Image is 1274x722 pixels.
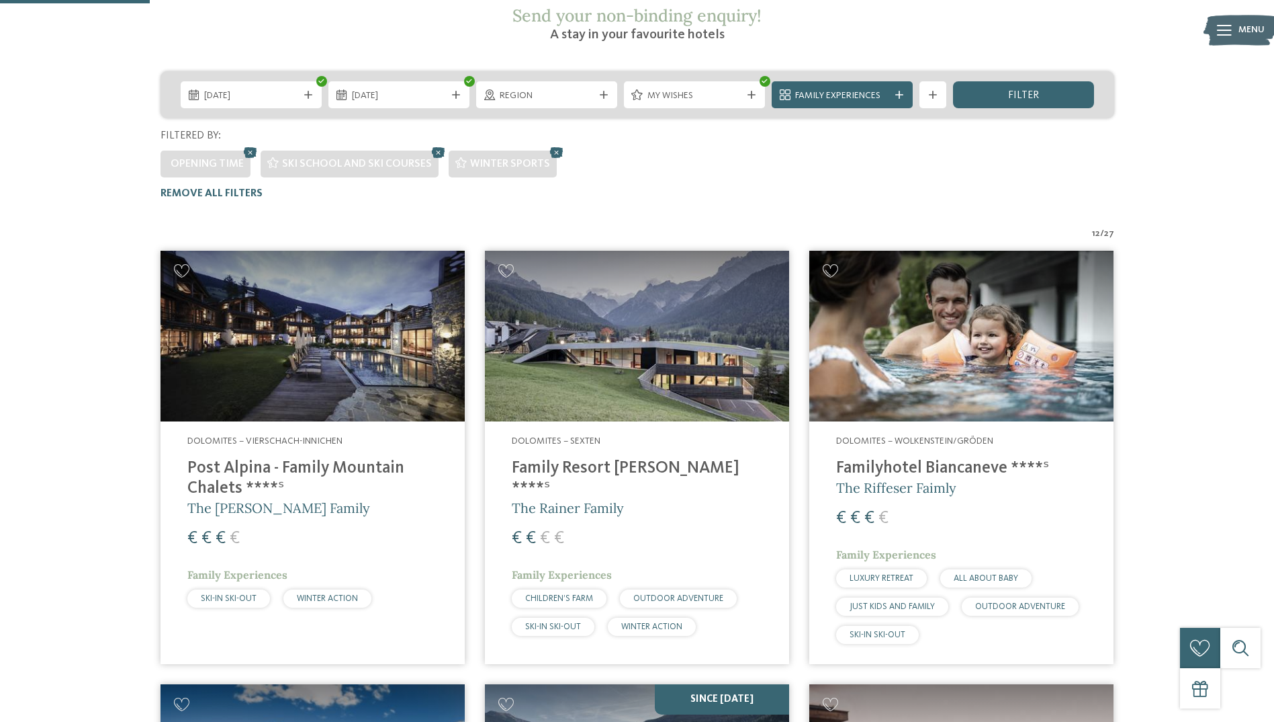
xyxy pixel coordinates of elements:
span: ALL ABOUT BABY [954,574,1018,583]
span: Send your non-binding enquiry! [512,5,762,26]
span: OUTDOOR ADVENTURE [975,602,1065,611]
span: Dolomites – Sexten [512,436,600,446]
span: OUTDOOR ADVENTURE [633,594,723,603]
img: Post Alpina - Family Mountain Chalets ****ˢ [161,251,465,422]
span: Dolomites – Wolkenstein/Gröden [836,436,993,446]
span: € [540,530,550,547]
span: € [836,510,846,527]
span: LUXURY RETREAT [850,574,913,583]
span: [DATE] [352,89,446,103]
span: € [230,530,240,547]
span: 27 [1104,227,1114,241]
span: A stay in your favourite hotels [550,28,725,42]
span: The Riffeser Faimly [836,479,956,496]
span: SKI-IN SKI-OUT [201,594,257,603]
span: Region [500,89,594,103]
span: Family Experiences [187,568,287,581]
span: Filtered by: [161,130,221,141]
span: € [201,530,212,547]
a: Looking for family hotels? Find the best ones here! Dolomites – Wolkenstein/Gröden Familyhotel Bi... [809,251,1113,664]
h4: Familyhotel Biancaneve ****ˢ [836,458,1087,479]
span: Family Experiences [836,548,936,561]
span: SKI-IN SKI-OUT [525,623,581,631]
span: € [850,510,860,527]
span: / [1100,227,1104,241]
img: Family Resort Rainer ****ˢ [485,251,789,422]
span: Winter sports [470,159,550,169]
span: Opening time [171,159,244,169]
span: [DATE] [204,89,298,103]
span: € [512,530,522,547]
span: € [864,510,874,527]
span: My wishes [647,89,741,103]
span: 12 [1092,227,1100,241]
span: The Rainer Family [512,499,624,516]
span: € [554,530,564,547]
span: SKI-IN SKI-OUT [850,631,905,639]
span: WINTER ACTION [621,623,682,631]
a: Looking for family hotels? Find the best ones here! Dolomites – Sexten Family Resort [PERSON_NAME... [485,251,789,664]
span: JUST KIDS AND FAMILY [850,602,935,611]
h4: Family Resort [PERSON_NAME] ****ˢ [512,458,762,499]
span: Dolomites – Vierschach-Innichen [187,436,343,446]
a: Looking for family hotels? Find the best ones here! Dolomites – Vierschach-Innichen Post Alpina -... [161,251,465,664]
span: filter [1008,90,1039,101]
span: € [878,510,889,527]
span: € [526,530,536,547]
span: Family Experiences [512,568,612,581]
span: WINTER ACTION [297,594,358,603]
h4: Post Alpina - Family Mountain Chalets ****ˢ [187,458,438,499]
span: Remove all filters [161,188,263,199]
span: Ski school and ski courses [282,159,432,169]
span: Family Experiences [795,89,889,103]
span: The [PERSON_NAME] Family [187,499,370,516]
img: Looking for family hotels? Find the best ones here! [809,251,1113,422]
span: € [187,530,197,547]
span: CHILDREN’S FARM [525,594,593,603]
span: € [216,530,226,547]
